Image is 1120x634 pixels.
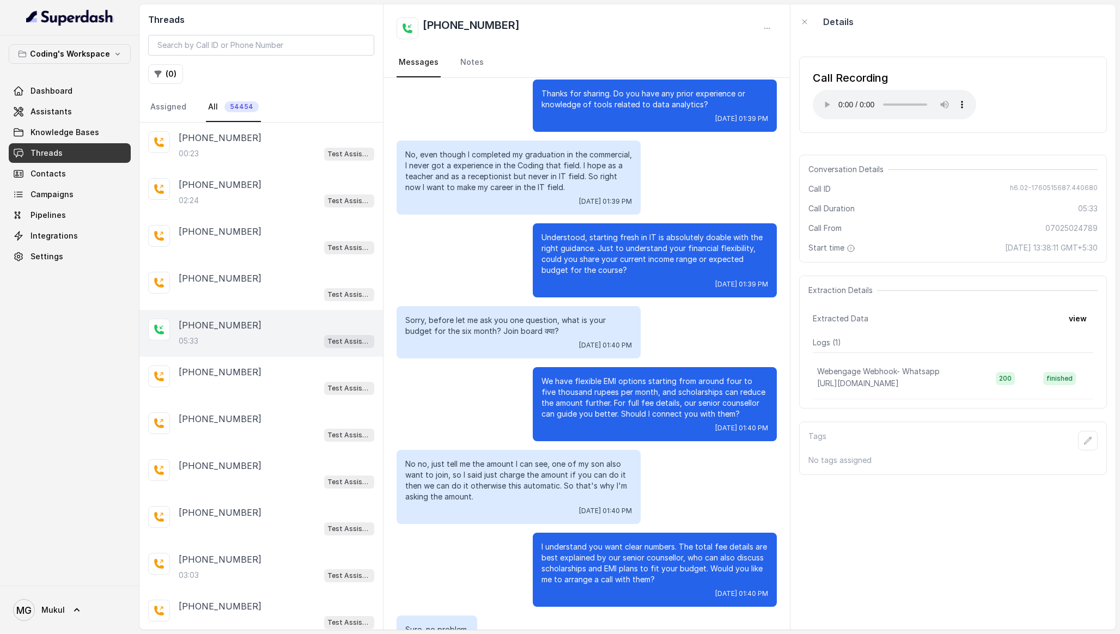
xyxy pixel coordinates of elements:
a: Campaigns [9,185,131,204]
a: All54454 [206,93,261,122]
text: MG [16,605,32,616]
p: Test Assistant-3 [327,430,371,441]
p: Test Assistant-3 [327,570,371,581]
span: Assistants [31,106,72,117]
span: [DATE] 01:39 PM [715,114,768,123]
span: Campaigns [31,189,74,200]
a: Notes [458,48,486,77]
span: Pipelines [31,210,66,221]
span: Call From [808,223,842,234]
a: Dashboard [9,81,131,101]
p: [PHONE_NUMBER] [179,272,261,285]
span: 05:33 [1078,203,1098,214]
p: [PHONE_NUMBER] [179,131,261,144]
span: h6.02-1760515687.440680 [1010,184,1098,194]
p: Test Assistant-3 [327,336,371,347]
span: 54454 [224,101,259,112]
span: finished [1043,372,1076,385]
span: [DATE] 01:40 PM [579,341,632,350]
span: [DATE] 13:38:11 GMT+5:30 [1005,242,1098,253]
button: view [1062,309,1093,328]
span: Threads [31,148,63,158]
p: We have flexible EMI options starting from around four to five thousand rupees per month, and sch... [541,376,768,419]
span: Extracted Data [813,313,868,324]
span: [DATE] 01:40 PM [715,424,768,432]
span: Extraction Details [808,285,877,296]
nav: Tabs [148,93,374,122]
span: [URL][DOMAIN_NAME] [817,379,899,388]
p: Test Assistant-3 [327,477,371,487]
h2: Threads [148,13,374,26]
span: [DATE] 01:39 PM [715,280,768,289]
p: [PHONE_NUMBER] [179,225,261,238]
p: [PHONE_NUMBER] [179,412,261,425]
p: 00:23 [179,148,199,159]
span: 07025024789 [1045,223,1098,234]
p: [PHONE_NUMBER] [179,319,261,332]
a: Threads [9,143,131,163]
button: Coding's Workspace [9,44,131,64]
p: Sorry, before let me ask you one question, what is your budget for the six month? Join board क्या? [405,315,632,337]
span: Integrations [31,230,78,241]
p: Test Assistant-3 [327,523,371,534]
p: Test Assistant-3 [327,196,371,206]
a: Assistants [9,102,131,121]
p: 03:03 [179,570,199,581]
p: Coding's Workspace [30,47,110,60]
span: 200 [996,372,1015,385]
span: Mukul [41,605,65,615]
p: I understand you want clear numbers. The total fee details are best explained by our senior couns... [541,541,768,585]
p: Tags [808,431,826,450]
span: [DATE] 01:39 PM [579,197,632,206]
p: Understood, starting fresh in IT is absolutely doable with the right guidance. Just to understand... [541,232,768,276]
nav: Tabs [397,48,777,77]
p: [PHONE_NUMBER] [179,459,261,472]
a: Mukul [9,595,131,625]
p: Webengage Webhook- Whatsapp [817,366,940,377]
span: Knowledge Bases [31,127,99,138]
audio: Your browser does not support the audio element. [813,90,976,119]
a: Contacts [9,164,131,184]
a: Pipelines [9,205,131,225]
p: [PHONE_NUMBER] [179,365,261,379]
span: [DATE] 01:40 PM [715,589,768,598]
p: 05:33 [179,336,198,346]
span: Start time [808,242,857,253]
span: Call Duration [808,203,855,214]
img: light.svg [26,9,114,26]
span: Conversation Details [808,164,888,175]
span: [DATE] 01:40 PM [579,507,632,515]
p: No tags assigned [808,455,1098,466]
button: (0) [148,64,183,84]
a: Knowledge Bases [9,123,131,142]
span: Settings [31,251,63,262]
input: Search by Call ID or Phone Number [148,35,374,56]
div: Call Recording [813,70,976,86]
p: [PHONE_NUMBER] [179,178,261,191]
span: Dashboard [31,86,72,96]
span: Contacts [31,168,66,179]
p: Test Assistant-3 [327,149,371,160]
p: Test Assistant-3 [327,289,371,300]
a: Integrations [9,226,131,246]
p: Details [823,15,854,28]
p: Test Assistant-3 [327,617,371,628]
p: Thanks for sharing. Do you have any prior experience or knowledge of tools related to data analyt... [541,88,768,110]
p: [PHONE_NUMBER] [179,506,261,519]
h2: [PHONE_NUMBER] [423,17,520,39]
p: No, even though I completed my graduation in the commercial, I never got a experience in the Codi... [405,149,632,193]
p: [PHONE_NUMBER] [179,600,261,613]
p: Logs ( 1 ) [813,337,1093,348]
p: No no, just tell me the amount I can see, one of my son also want to join, so I said just charge ... [405,459,632,502]
p: 02:24 [179,195,199,206]
a: Settings [9,247,131,266]
a: Assigned [148,93,188,122]
p: Test Assistant-3 [327,242,371,253]
a: Messages [397,48,441,77]
span: Call ID [808,184,831,194]
p: [PHONE_NUMBER] [179,553,261,566]
p: Test Assistant-3 [327,383,371,394]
